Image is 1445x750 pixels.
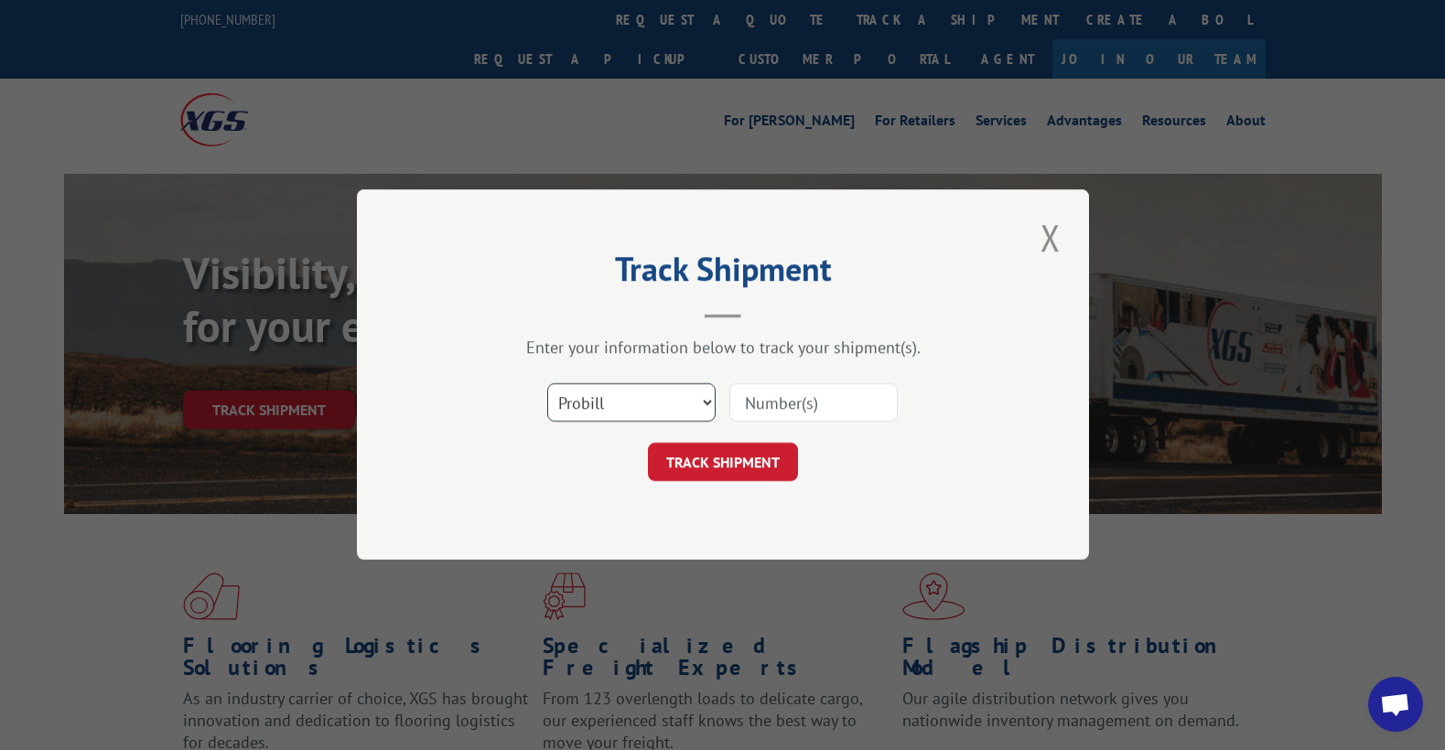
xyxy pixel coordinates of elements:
a: Open chat [1368,677,1423,732]
button: Close modal [1035,212,1066,262]
button: TRACK SHIPMENT [648,444,798,482]
div: Enter your information below to track your shipment(s). [448,337,997,359]
h2: Track Shipment [448,256,997,291]
input: Number(s) [729,384,898,423]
